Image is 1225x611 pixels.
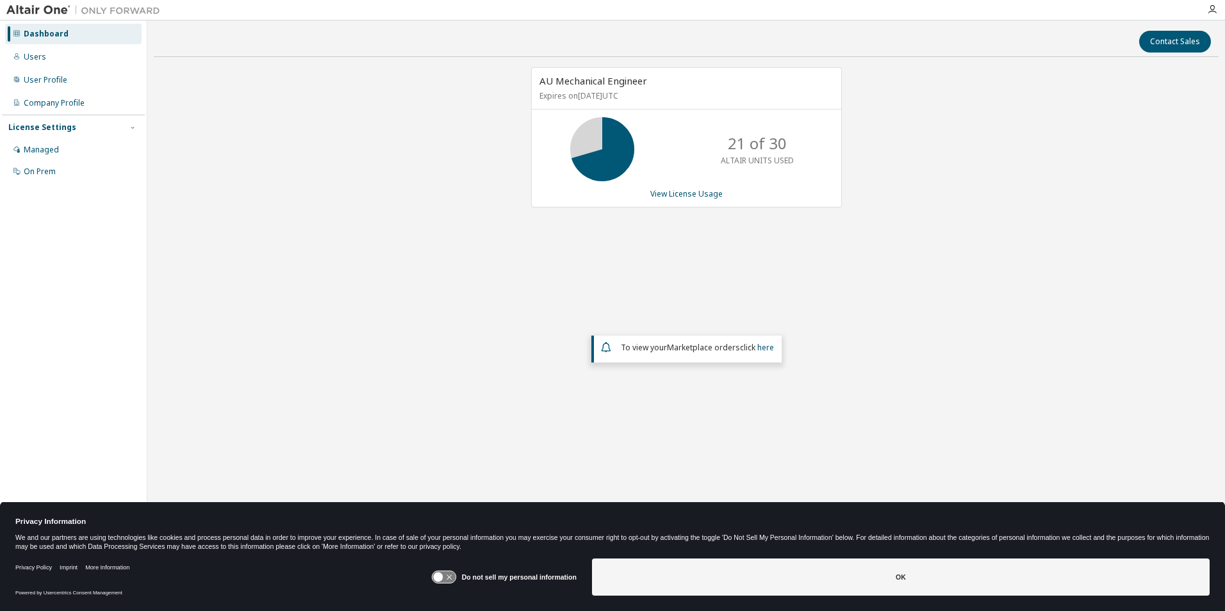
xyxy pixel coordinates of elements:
div: Company Profile [24,98,85,108]
div: User Profile [24,75,67,85]
div: On Prem [24,167,56,177]
span: AU Mechanical Engineer [539,74,647,87]
div: Dashboard [24,29,69,39]
a: here [757,342,774,353]
span: To view your click [621,342,774,353]
div: License Settings [8,122,76,133]
button: Contact Sales [1139,31,1211,53]
a: View License Usage [650,188,723,199]
div: Managed [24,145,59,155]
p: Expires on [DATE] UTC [539,90,830,101]
div: Users [24,52,46,62]
em: Marketplace orders [667,342,740,353]
p: ALTAIR UNITS USED [721,155,794,166]
p: 21 of 30 [728,133,787,154]
img: Altair One [6,4,167,17]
